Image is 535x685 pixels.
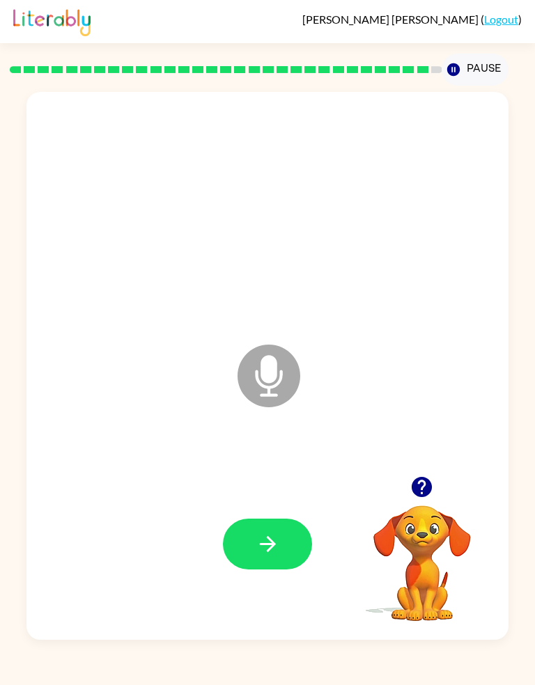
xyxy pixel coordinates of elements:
[484,13,518,26] a: Logout
[302,13,522,26] div: ( )
[302,13,481,26] span: [PERSON_NAME] [PERSON_NAME]
[352,484,492,623] video: Your browser must support playing .mp4 files to use Literably. Please try using another browser.
[13,6,91,36] img: Literably
[442,54,508,86] button: Pause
